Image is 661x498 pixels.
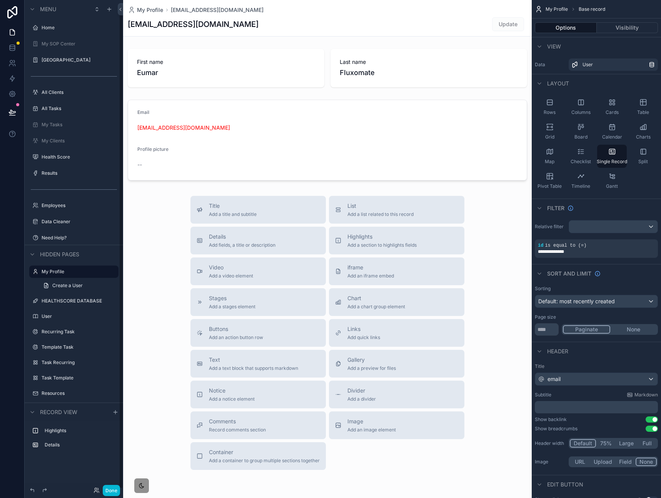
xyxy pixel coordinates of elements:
span: Default: most recently created [538,298,615,304]
span: Split [638,159,648,165]
div: Show backlink [535,416,567,423]
a: User [569,58,658,71]
a: Markdown [627,392,658,398]
span: Add a preview for files [347,365,396,371]
button: Board [566,120,596,143]
button: GalleryAdd a preview for files [329,350,464,378]
label: Title [535,363,658,369]
span: Board [574,134,588,140]
label: Image [535,459,566,465]
span: Details [209,233,275,241]
label: Header width [535,440,566,446]
span: Filter [547,204,564,212]
span: Add a stages element [209,304,255,310]
button: Checklist [566,145,596,168]
button: Cards [597,95,627,119]
span: Comments [209,418,266,425]
span: Buttons [209,325,263,333]
button: Map [535,145,564,168]
span: Gantt [606,183,618,189]
button: HighlightsAdd a section to highlights fields [329,227,464,254]
label: Health Score [42,154,117,160]
span: Add a video element [209,273,253,279]
span: Add a title and subtitle [209,211,257,217]
a: My Profile [128,6,163,14]
label: All Tasks [42,105,117,112]
span: Add a chart group element [347,304,405,310]
label: Results [42,170,117,176]
label: Template Task [42,344,117,350]
a: User [42,313,117,319]
label: HEALTHSCORE DATABASE [42,298,117,304]
span: Record comments section [209,427,266,433]
span: View [547,43,561,50]
span: Pivot Table [537,183,562,189]
button: Grid [535,120,564,143]
button: TextAdd a text block that supports markdown [190,350,326,378]
button: Pivot Table [535,169,564,192]
button: Visibility [597,22,658,33]
button: Table [628,95,658,119]
button: DetailsAdd fields, a title or description [190,227,326,254]
span: [EMAIL_ADDRESS][DOMAIN_NAME] [171,6,264,14]
button: Default: most recently created [535,295,658,308]
a: Create a User [38,279,119,292]
label: Subtitle [535,392,551,398]
span: User [583,62,593,68]
div: scrollable content [25,421,123,459]
button: Calendar [597,120,627,143]
span: Add fields, a title or description [209,242,275,248]
span: Add a section to highlights fields [347,242,417,248]
label: Data Cleaner [42,219,117,225]
span: Header [547,348,568,355]
button: DividerAdd a divider [329,381,464,408]
button: Large [616,439,637,448]
span: Title [209,202,257,210]
span: email [547,375,561,383]
label: My Clients [42,138,117,144]
label: Details [45,442,115,448]
label: All Clients [42,89,117,95]
span: Markdown [634,392,658,398]
span: List [347,202,414,210]
label: Highlights [45,428,115,434]
button: VideoAdd a video element [190,257,326,285]
button: Timeline [566,169,596,192]
label: Data [535,62,566,68]
label: Task Recurring [42,359,117,366]
button: ListAdd a list related to this record [329,196,464,224]
button: None [636,458,657,466]
span: Stages [209,294,255,302]
button: ChartAdd a chart group element [329,288,464,316]
label: My Tasks [42,122,117,128]
span: Video [209,264,253,271]
span: My Profile [546,6,568,12]
span: Container [209,448,320,456]
button: Columns [566,95,596,119]
a: My SOP Center [42,41,117,47]
button: Paginate [563,325,610,334]
label: Employees [42,202,117,209]
span: Highlights [347,233,417,241]
span: Add a container to group multiple sections together [209,458,320,464]
button: Field [616,458,636,466]
span: Columns [571,109,591,115]
button: StagesAdd a stages element [190,288,326,316]
label: [GEOGRAPHIC_DATA] [42,57,117,63]
label: Recurring Task [42,329,117,335]
div: scrollable content [535,401,658,413]
span: Divider [347,387,376,394]
label: My Profile [42,269,114,275]
a: Home [42,25,117,31]
button: Single Record [597,145,627,168]
span: Gallery [347,356,396,364]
